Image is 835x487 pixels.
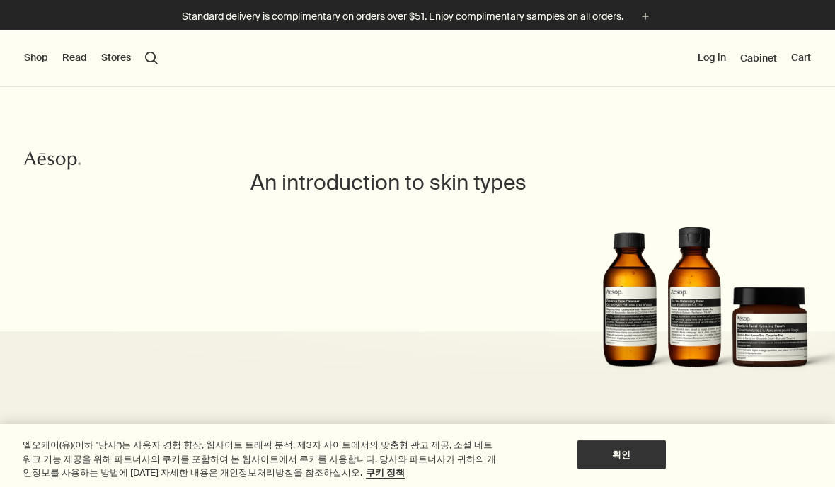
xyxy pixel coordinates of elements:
a: Aesop [21,147,84,178]
nav: supplementary [698,30,811,87]
p: Standard delivery is complimentary on orders over $51. Enjoy complimentary samples on all orders. [182,9,623,24]
div: 엘오케이(유)(이하 "당사")는 사용자 경험 향상, 웹사이트 트래픽 분석, 제3자 사이트에서의 맞춤형 광고 제공, 소셜 네트워크 기능 제공을 위해 파트너사의 쿠키를 포함하여 ... [23,438,501,480]
button: Standard delivery is complimentary on orders over $51. Enjoy complimentary samples on all orders. [182,8,653,25]
button: 확인 [577,440,666,469]
button: Shop [24,51,48,65]
button: Open search [145,52,158,64]
button: Cart [791,51,811,65]
button: Log in [698,51,726,65]
nav: primary [24,30,158,87]
svg: Aesop [24,150,81,171]
a: 개인 정보 보호에 대한 자세한 정보, 새 탭에서 열기 [366,466,405,479]
button: Read [62,51,87,65]
a: Cabinet [740,52,777,64]
button: Stores [101,51,131,65]
h1: An introduction to skin types [250,168,584,197]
